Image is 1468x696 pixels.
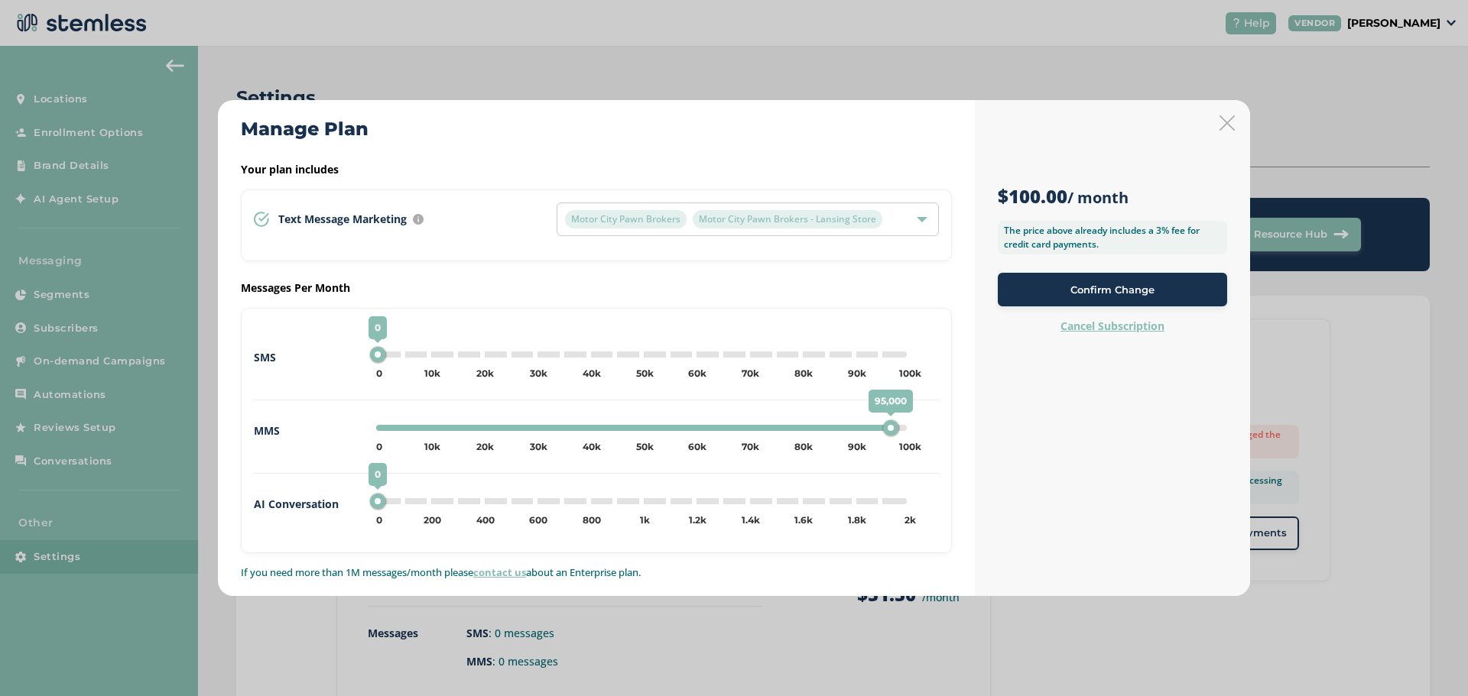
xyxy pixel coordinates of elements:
[899,440,921,454] div: 100k
[254,349,358,365] label: SMS
[565,210,687,228] span: Motor City Pawn Brokers
[424,440,440,454] div: 10k
[848,513,866,527] div: 1.8k
[241,565,952,581] p: If you need more than 1M messages/month please about an Enterprise plan.
[278,214,407,225] span: Text Message Marketing
[530,367,547,380] div: 30k
[424,367,440,380] div: 10k
[794,440,813,454] div: 80k
[530,440,547,454] div: 30k
[413,214,424,225] img: icon-info-236977d2.svg
[424,513,441,527] div: 200
[476,367,494,380] div: 20k
[848,440,866,454] div: 90k
[636,440,654,454] div: 50k
[640,513,650,527] div: 1k
[583,513,601,527] div: 800
[998,183,1067,209] strong: $100.00
[794,367,813,380] div: 80k
[254,422,358,439] label: MMS
[693,210,882,228] span: Motor City Pawn Brokers - Lansing Store
[241,161,952,177] label: Your plan includes
[376,513,382,527] div: 0
[905,513,916,527] div: 2k
[369,463,387,486] span: 0
[473,565,526,579] a: contact us
[848,367,866,380] div: 90k
[376,367,382,380] div: 0
[583,440,601,454] div: 40k
[689,513,706,527] div: 1.2k
[998,273,1227,306] button: Confirm Change
[869,390,913,413] span: 95,000
[476,440,494,454] div: 20k
[998,221,1227,254] label: The price above already includes a 3% fee for credit card payments.
[529,513,547,527] div: 600
[899,367,921,380] div: 100k
[1070,283,1155,298] span: Confirm Change
[742,513,760,527] div: 1.4k
[369,316,387,339] span: 0
[1392,623,1468,696] iframe: Chat Widget
[794,513,813,527] div: 1.6k
[688,440,706,454] div: 60k
[688,367,706,380] div: 60k
[1060,319,1164,334] label: Cancel Subscription
[241,280,952,296] label: Messages Per Month
[241,115,369,143] h2: Manage Plan
[742,367,759,380] div: 70k
[998,184,1227,209] h3: / month
[583,367,601,380] div: 40k
[476,513,495,527] div: 400
[742,440,759,454] div: 70k
[376,440,382,454] div: 0
[254,496,358,512] label: AI Conversation
[636,367,654,380] div: 50k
